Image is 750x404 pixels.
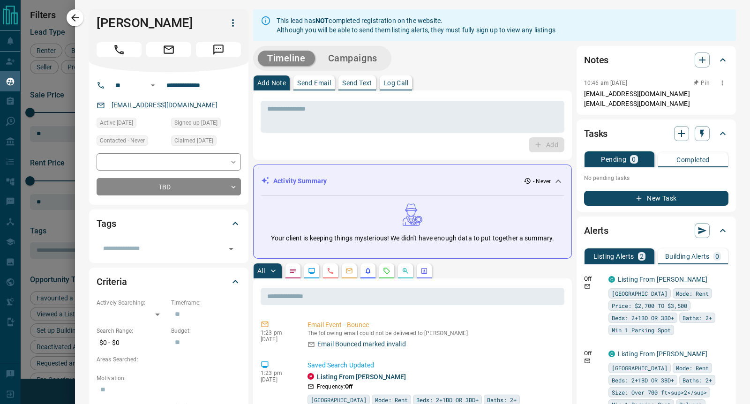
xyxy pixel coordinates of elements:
[147,80,158,91] button: Open
[261,376,293,383] p: [DATE]
[97,355,241,364] p: Areas Searched:
[307,320,561,330] p: Email Event - Bounce
[261,172,564,190] div: Activity Summary- Never
[584,122,728,145] div: Tasks
[612,325,671,335] span: Min 1 Parking Spot
[174,118,217,127] span: Signed up [DATE]
[319,51,387,66] button: Campaigns
[584,80,627,86] p: 10:46 am [DATE]
[146,42,191,57] span: Email
[196,42,241,57] span: Message
[97,270,241,293] div: Criteria
[97,118,166,131] div: Wed Sep 10 2025
[618,350,707,358] a: Listing From [PERSON_NAME]
[402,267,409,275] svg: Opportunities
[601,156,626,163] p: Pending
[342,80,372,86] p: Send Text
[112,101,217,109] a: [EMAIL_ADDRESS][DOMAIN_NAME]
[682,375,712,385] span: Baths: 2+
[97,327,166,335] p: Search Range:
[584,171,728,185] p: No pending tasks
[307,360,561,370] p: Saved Search Updated
[715,253,719,260] p: 0
[258,51,315,66] button: Timeline
[273,176,327,186] p: Activity Summary
[97,178,241,195] div: TBD
[676,157,710,163] p: Completed
[608,351,615,357] div: condos.ca
[383,80,408,86] p: Log Call
[688,79,715,87] button: Pin
[383,267,390,275] svg: Requests
[584,191,728,206] button: New Task
[612,363,667,373] span: [GEOGRAPHIC_DATA]
[261,370,293,376] p: 1:23 pm
[632,156,636,163] p: 0
[608,276,615,283] div: condos.ca
[345,267,353,275] svg: Emails
[257,80,286,86] p: Add Note
[676,289,709,298] span: Mode: Rent
[584,358,591,364] svg: Email
[317,382,352,391] p: Frequency:
[97,299,166,307] p: Actively Searching:
[612,289,667,298] span: [GEOGRAPHIC_DATA]
[307,373,314,380] div: property.ca
[225,242,238,255] button: Open
[97,374,241,382] p: Motivation:
[174,136,213,145] span: Claimed [DATE]
[676,363,709,373] span: Mode: Rent
[97,15,211,30] h1: [PERSON_NAME]
[584,219,728,242] div: Alerts
[97,274,127,289] h2: Criteria
[307,330,561,337] p: The following email could not be delivered to [PERSON_NAME]
[171,299,241,307] p: Timeframe:
[317,373,406,381] a: Listing From [PERSON_NAME]
[618,276,707,283] a: Listing From [PERSON_NAME]
[584,52,608,67] h2: Notes
[593,253,634,260] p: Listing Alerts
[584,126,607,141] h2: Tasks
[97,335,166,351] p: $0 - $0
[100,118,133,127] span: Active [DATE]
[327,267,334,275] svg: Calls
[420,267,428,275] svg: Agent Actions
[97,216,116,231] h2: Tags
[584,283,591,290] svg: Email
[612,313,674,322] span: Beds: 2+1BD OR 3BD+
[171,118,241,131] div: Wed Sep 10 2025
[315,17,329,24] strong: NOT
[97,42,142,57] span: Call
[100,136,145,145] span: Contacted - Never
[584,89,728,109] p: [EMAIL_ADDRESS][DOMAIN_NAME] [EMAIL_ADDRESS][DOMAIN_NAME]
[640,253,644,260] p: 2
[584,349,603,358] p: Off
[261,336,293,343] p: [DATE]
[612,301,687,310] span: Price: $2,700 TO $3,500
[665,253,710,260] p: Building Alerts
[289,267,297,275] svg: Notes
[257,268,265,274] p: All
[345,383,352,390] strong: Off
[682,313,712,322] span: Baths: 2+
[297,80,331,86] p: Send Email
[533,177,551,186] p: - Never
[584,49,728,71] div: Notes
[171,327,241,335] p: Budget:
[171,135,241,149] div: Wed Sep 10 2025
[97,212,241,235] div: Tags
[308,267,315,275] svg: Lead Browsing Activity
[612,388,707,397] span: Size: Over 700 ft<sup>2</sup>
[261,329,293,336] p: 1:23 pm
[612,375,674,385] span: Beds: 2+1BD OR 3BD+
[584,223,608,238] h2: Alerts
[364,267,372,275] svg: Listing Alerts
[271,233,554,243] p: Your client is keeping things mysterious! We didn't have enough data to put together a summary.
[277,12,555,38] div: This lead has completed registration on the website. Although you will be able to send them listi...
[317,339,406,349] p: Email Bounced marked invalid
[584,275,603,283] p: Off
